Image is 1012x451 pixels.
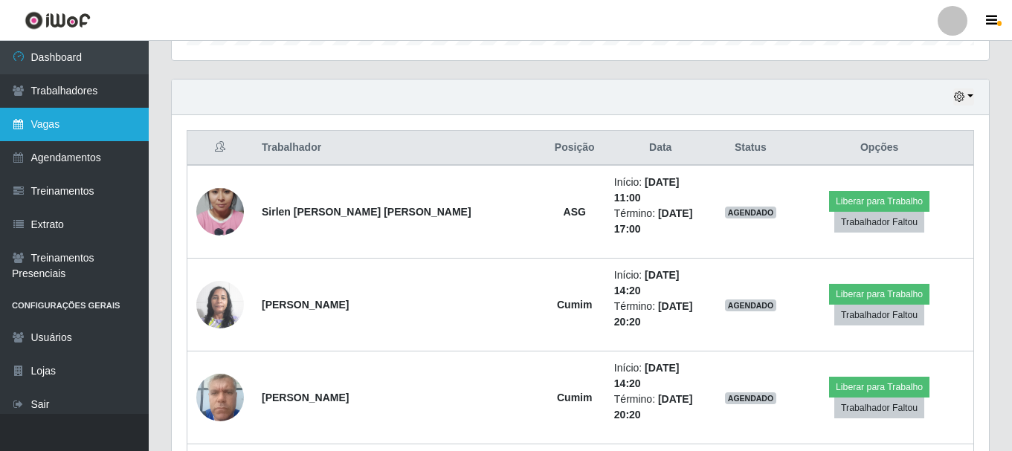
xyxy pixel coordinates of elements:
[564,206,586,218] strong: ASG
[253,131,544,166] th: Trabalhador
[544,131,605,166] th: Posição
[725,392,777,404] span: AGENDADO
[614,299,707,330] li: Término:
[614,267,707,299] li: Início:
[196,169,244,254] img: 1724535532655.jpeg
[725,207,777,218] span: AGENDADO
[716,131,786,166] th: Status
[25,11,91,30] img: CoreUI Logo
[725,299,777,311] span: AGENDADO
[829,284,929,305] button: Liberar para Trabalho
[614,269,680,296] time: [DATE] 14:20
[262,299,349,311] strong: [PERSON_NAME]
[262,206,471,218] strong: Sirlen [PERSON_NAME] [PERSON_NAME]
[614,175,707,206] li: Início:
[834,305,924,325] button: Trabalhador Faltou
[557,299,592,311] strong: Cumim
[614,362,680,389] time: [DATE] 14:20
[785,131,973,166] th: Opções
[829,191,929,212] button: Liberar para Trabalho
[614,206,707,237] li: Término:
[829,377,929,398] button: Liberar para Trabalho
[557,392,592,403] strong: Cumim
[614,176,680,204] time: [DATE] 11:00
[605,131,716,166] th: Data
[614,360,707,392] li: Início:
[262,392,349,403] strong: [PERSON_NAME]
[614,392,707,423] li: Término:
[196,366,244,429] img: 1747678149354.jpeg
[834,212,924,233] button: Trabalhador Faltou
[196,273,244,336] img: 1731799936627.jpeg
[834,398,924,418] button: Trabalhador Faltou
